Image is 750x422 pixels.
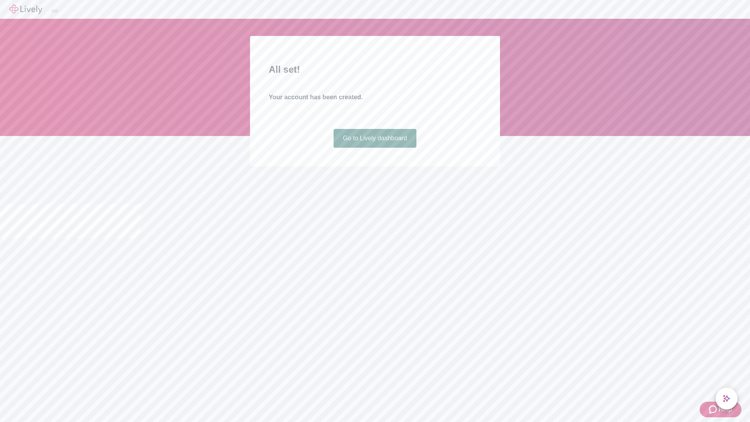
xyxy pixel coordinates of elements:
[269,93,481,102] h4: Your account has been created.
[334,129,417,148] a: Go to Lively dashboard
[700,402,741,417] button: Zendesk support iconHelp
[52,10,58,12] button: Log out
[718,405,732,414] span: Help
[723,395,730,402] svg: Lively AI Assistant
[716,388,737,409] button: chat
[269,63,481,77] h2: All set!
[709,405,718,414] svg: Zendesk support icon
[9,5,42,14] img: Lively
